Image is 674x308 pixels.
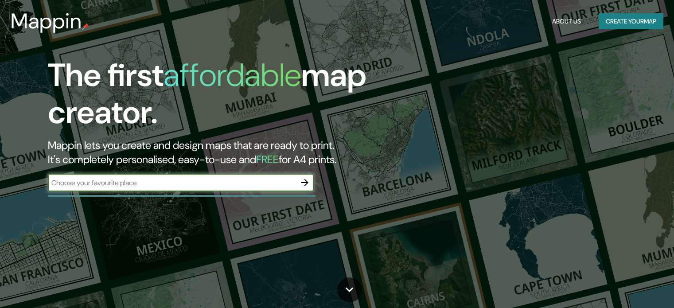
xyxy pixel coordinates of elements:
h5: FREE [256,152,279,166]
h1: affordable [164,55,301,96]
img: mappin-pin [82,23,89,30]
input: Choose your favourite place [48,178,296,188]
button: Create yourmap [599,13,663,30]
h2: Mappin lets you create and design maps that are ready to print. It's completely personalised, eas... [48,138,385,167]
h1: The first map creator. [48,57,385,138]
button: About Us [549,13,584,30]
h3: Mappin [11,9,82,34]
